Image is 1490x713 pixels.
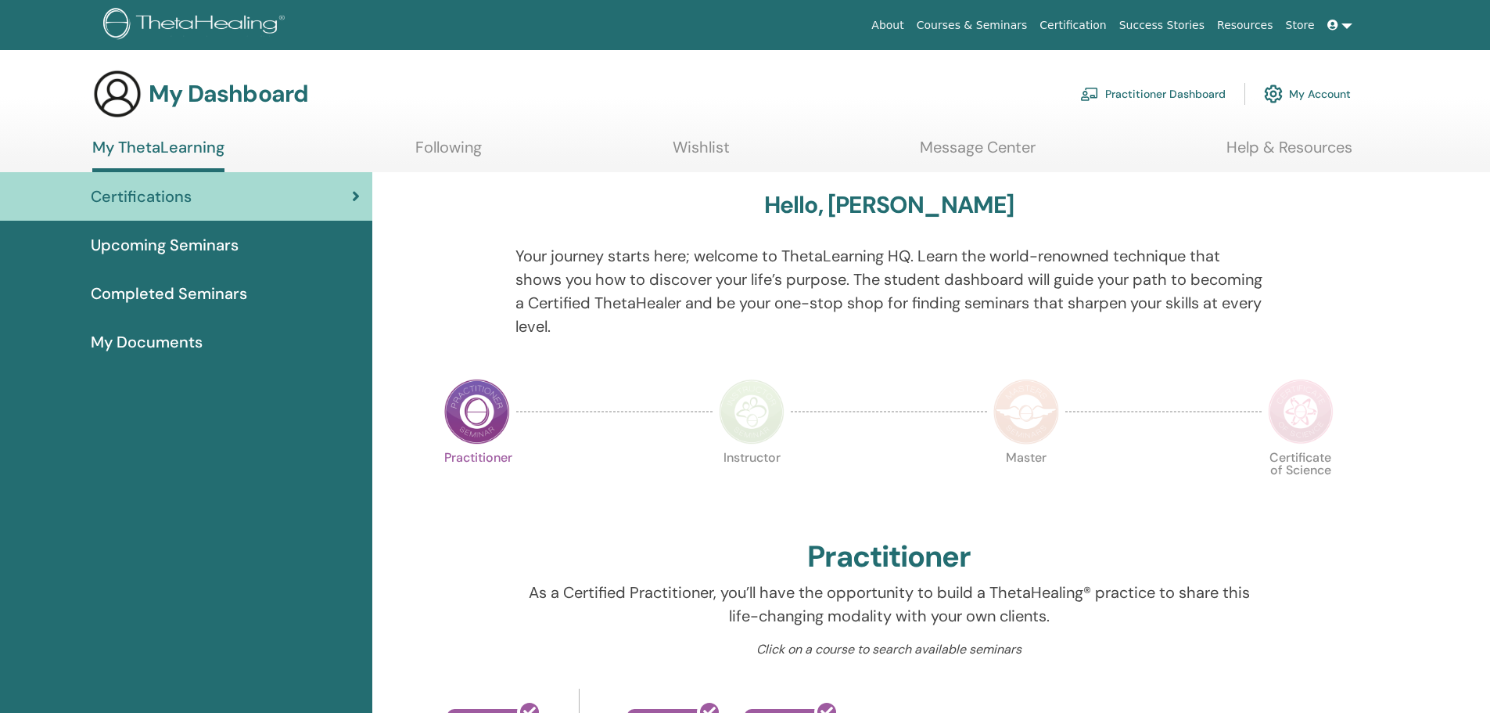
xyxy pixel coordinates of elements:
[515,581,1262,628] p: As a Certified Practitioner, you’ll have the opportunity to build a ThetaHealing® practice to sha...
[865,11,910,40] a: About
[103,8,290,43] img: logo.png
[149,80,308,108] h3: My Dashboard
[1264,81,1283,107] img: cog.svg
[1268,379,1334,445] img: Certificate of Science
[444,452,510,517] p: Practitioner
[91,233,239,257] span: Upcoming Seminars
[719,379,784,445] img: Instructor
[1113,11,1211,40] a: Success Stories
[515,640,1262,659] p: Click on a course to search available seminars
[91,185,192,208] span: Certifications
[673,138,730,168] a: Wishlist
[1268,452,1334,517] p: Certificate of Science
[1080,87,1099,101] img: chalkboard-teacher.svg
[764,191,1014,219] h3: Hello, [PERSON_NAME]
[1280,11,1321,40] a: Store
[91,330,203,354] span: My Documents
[515,244,1262,338] p: Your journey starts here; welcome to ThetaLearning HQ. Learn the world-renowned technique that sh...
[807,539,971,575] h2: Practitioner
[993,379,1059,445] img: Master
[1033,11,1112,40] a: Certification
[92,69,142,119] img: generic-user-icon.jpg
[1226,138,1352,168] a: Help & Resources
[910,11,1034,40] a: Courses & Seminars
[1211,11,1280,40] a: Resources
[92,138,224,172] a: My ThetaLearning
[415,138,482,168] a: Following
[719,452,784,517] p: Instructor
[920,138,1036,168] a: Message Center
[1264,77,1351,111] a: My Account
[444,379,510,445] img: Practitioner
[993,452,1059,517] p: Master
[91,282,247,305] span: Completed Seminars
[1080,77,1226,111] a: Practitioner Dashboard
